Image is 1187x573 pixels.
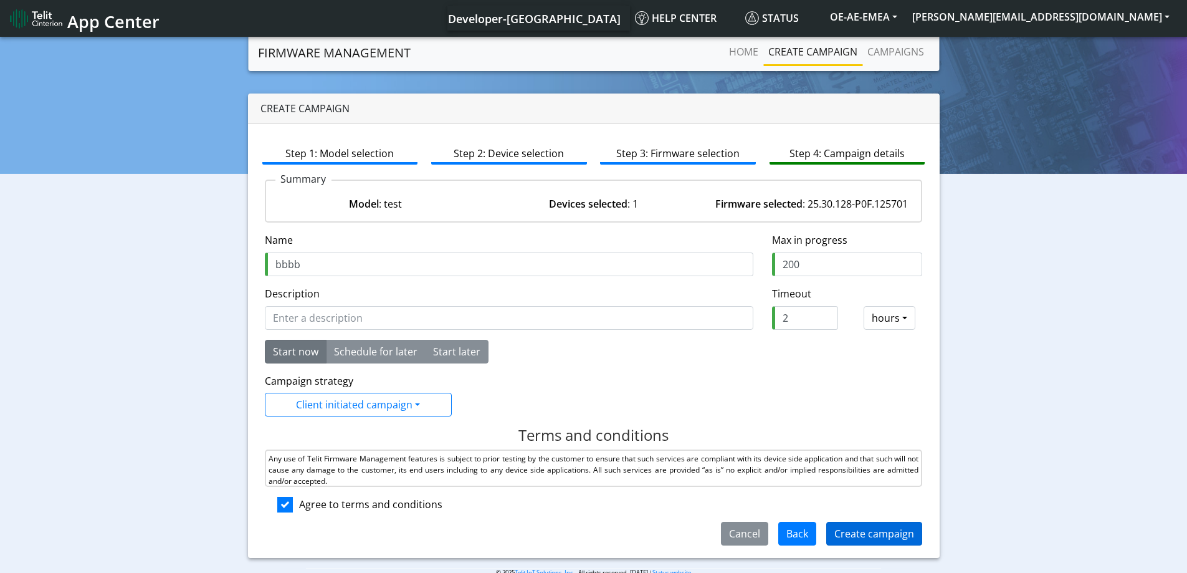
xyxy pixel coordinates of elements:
[265,340,489,364] div: Basic example
[724,39,763,64] a: Home
[715,197,803,211] strong: Firmware selected
[265,233,293,248] label: Name
[745,11,759,25] img: status.svg
[721,522,768,546] button: Cancel
[864,306,915,330] button: hours
[265,426,923,445] h1: Terms and conditions
[549,197,627,211] strong: Devices selected
[770,141,925,165] a: Step 4: Campaign details
[772,286,922,301] label: Timeout
[275,171,331,186] p: Summary
[265,253,753,276] input: Enter a name
[822,6,905,28] button: OE-AE-EMEA
[265,393,452,417] button: Client initiated campaign
[905,6,1177,28] button: [PERSON_NAME][EMAIL_ADDRESS][DOMAIN_NAME]
[702,196,920,211] div: : 25.30.128-P0F.125701
[763,39,862,64] a: Create campaign
[630,6,740,31] a: Help center
[635,11,649,25] img: knowledge.svg
[772,233,847,248] label: Max in progress
[425,340,489,364] button: Start later
[262,141,418,165] a: Step 1: Model selection
[326,340,426,364] button: Schedule for later
[10,5,158,32] a: App Center
[448,11,621,26] span: Developer-[GEOGRAPHIC_DATA]
[349,197,379,211] strong: Model
[299,497,442,512] div: Agree to terms and conditions
[10,9,62,29] img: logo-telit-cinterion-gw-new.png
[267,196,485,211] div: : test
[265,340,327,364] button: Start now
[600,141,756,165] a: Step 3: Firmware selection
[269,453,919,487] p: Any use of Telit Firmware Management features is subject to prior testing by the customer to ensu...
[740,6,822,31] a: Status
[745,11,799,25] span: Status
[826,522,922,546] button: Create campaign
[862,39,929,64] a: Campaigns
[67,10,160,33] span: App Center
[635,11,717,25] span: Help center
[447,6,620,31] a: Your current platform instance
[778,522,816,546] button: Back
[265,286,320,301] label: Description
[258,41,411,65] a: Firmware management
[431,141,587,165] a: Step 2: Device selection
[265,306,753,330] input: Enter a description
[248,94,940,124] div: Create campaign
[265,373,452,388] div: Campaign strategy
[485,196,703,211] div: : 1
